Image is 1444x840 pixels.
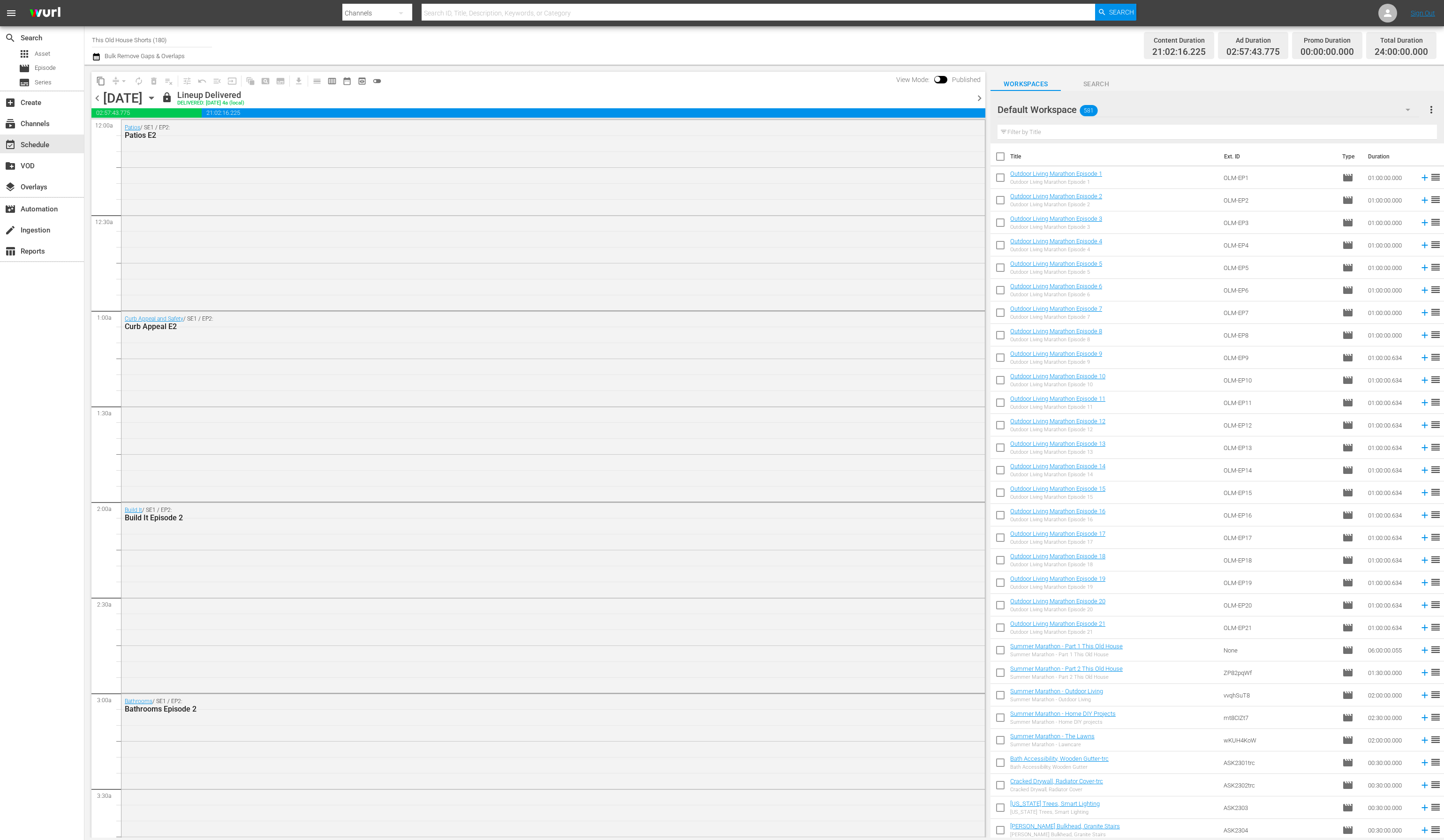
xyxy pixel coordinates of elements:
[1430,419,1441,430] span: reorder
[1010,530,1105,537] a: Outdoor Living Marathon Episode 17
[1342,420,1353,431] span: Episode
[892,76,934,83] span: View Mode:
[1420,757,1430,768] svg: Add to Schedule
[125,315,929,331] div: / SE1 / EP2:
[1364,234,1416,256] td: 01:00:00.000
[5,32,16,44] span: Search
[1364,549,1416,571] td: 01:00:00.634
[1364,301,1416,324] td: 01:00:00.000
[1430,644,1441,655] span: reorder
[202,108,985,118] span: 21:02:16.225
[240,72,258,90] span: Refresh All Search Blocks
[1420,352,1430,363] svg: Add to Schedule
[1010,598,1105,605] a: Outdoor Living Marathon Episode 20
[1420,667,1430,678] svg: Add to Schedule
[1342,442,1353,453] span: Episode
[1010,305,1102,312] a: Outdoor Living Marathon Episode 7
[1220,324,1338,346] td: OLM-EP8
[1430,802,1441,813] span: reorder
[125,705,929,713] div: Bathrooms Episode 2
[1010,463,1105,470] a: Outdoor Living Marathon Episode 14
[1220,369,1338,391] td: OLM-EP10
[325,74,340,89] span: Week Calendar View
[1364,414,1416,436] td: 01:00:00.634
[1220,751,1338,774] td: ASK2301trc
[125,507,929,522] div: / SE1 / EP2:
[125,124,140,131] a: Patios
[1010,238,1102,245] a: Outdoor Living Marathon Episode 4
[1010,350,1102,357] a: Outdoor Living Marathon Episode 9
[1420,465,1430,475] svg: Add to Schedule
[1220,571,1338,594] td: OLM-EP19
[1010,643,1123,650] a: Summer Marathon - Part 1 This Old House
[934,76,941,82] span: Toggle to switch from Published to Draft view.
[1109,4,1134,21] span: Search
[1010,170,1102,177] a: Outdoor Living Marathon Episode 1
[1342,802,1353,813] span: Episode
[1420,375,1430,385] svg: Add to Schedule
[1010,787,1103,793] div: Cracked Drywall, Radiator Cover
[1342,825,1353,836] span: Episode
[1342,375,1353,386] span: Episode
[1364,526,1416,549] td: 01:00:00.634
[125,315,183,322] a: Curb Appeal and Safety
[1430,554,1441,565] span: reorder
[1430,397,1441,408] span: reorder
[6,7,17,19] span: menu
[1430,239,1441,250] span: reorder
[1010,809,1100,815] div: [US_STATE] Trees, Smart Lighting
[103,90,143,106] div: [DATE]
[1010,620,1105,627] a: Outdoor Living Marathon Episode 21
[1010,494,1105,500] div: Outdoor Living Marathon Episode 15
[1220,639,1338,661] td: None
[1220,616,1338,639] td: OLM-EP21
[1420,780,1430,790] svg: Add to Schedule
[1342,622,1353,633] span: Episode
[1342,600,1353,611] span: Episode
[1010,674,1123,680] div: Summer Marathon - Part 2 This Old House
[1364,436,1416,459] td: 01:00:00.634
[1010,292,1102,298] div: Outdoor Living Marathon Episode 6
[1220,549,1338,571] td: OLM-EP18
[1220,189,1338,211] td: OLM-EP2
[1364,594,1416,616] td: 01:00:00.634
[1430,487,1441,498] span: reorder
[342,76,352,86] span: date_range_outlined
[1364,796,1416,819] td: 00:30:00.000
[1220,706,1338,729] td: mt8CIZt7
[1342,487,1353,498] span: Episode
[1430,689,1441,700] span: reorder
[1430,577,1441,588] span: reorder
[1430,307,1441,318] span: reorder
[1095,4,1136,21] button: Search
[125,513,929,522] div: Build It Episode 2
[1010,224,1102,230] div: Outdoor Living Marathon Episode 3
[1220,729,1338,751] td: wKUH4KoW
[1010,629,1105,635] div: Outdoor Living Marathon Episode 21
[177,100,244,106] div: DELIVERED: [DATE] 4a (local)
[1010,697,1103,703] div: Summer Marathon - Outdoor Living
[1364,189,1416,211] td: 01:00:00.000
[1375,34,1428,47] div: Total Duration
[1430,779,1441,790] span: reorder
[1220,346,1338,369] td: OLM-EP9
[1010,652,1123,658] div: Summer Marathon - Part 1 This Old House
[1342,532,1353,543] span: Episode
[1420,825,1430,835] svg: Add to Schedule
[1342,690,1353,701] span: Episode
[1430,712,1441,723] span: reorder
[1220,774,1338,796] td: ASK2302trc
[1342,397,1353,408] span: Episode
[1420,555,1430,565] svg: Add to Schedule
[5,160,16,172] span: VOD
[1420,262,1430,273] svg: Add to Schedule
[1430,374,1441,385] span: reorder
[125,131,929,140] div: Patios E2
[1420,735,1430,745] svg: Add to Schedule
[327,76,337,86] span: calendar_view_week_outlined
[1420,172,1430,183] svg: Add to Schedule
[1430,194,1441,205] span: reorder
[35,49,50,59] span: Asset
[1364,751,1416,774] td: 00:30:00.000
[1010,395,1105,402] a: Outdoor Living Marathon Episode 11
